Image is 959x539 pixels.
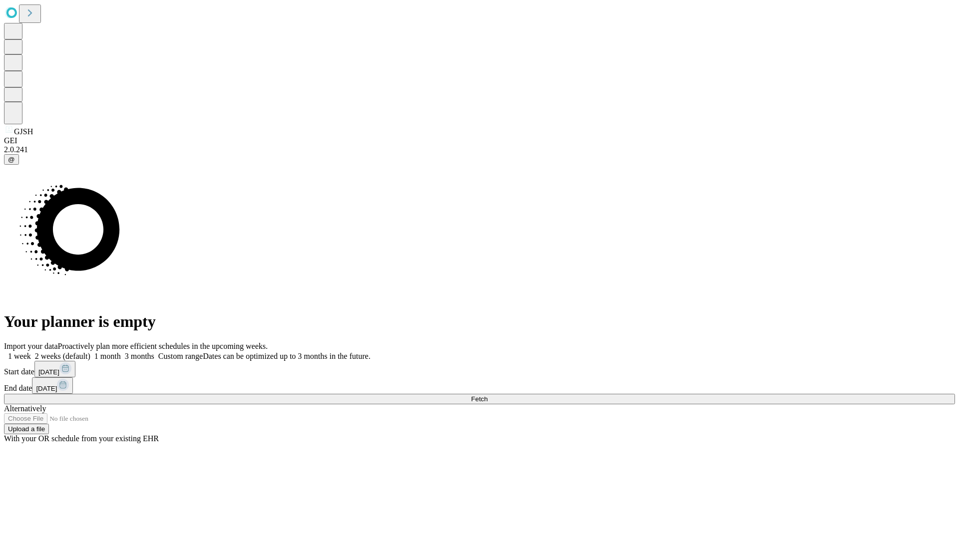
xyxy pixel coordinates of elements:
button: Fetch [4,394,955,404]
span: Custom range [158,352,203,360]
span: Fetch [471,395,487,403]
button: @ [4,154,19,165]
div: End date [4,377,955,394]
span: 1 month [94,352,121,360]
div: 2.0.241 [4,145,955,154]
span: [DATE] [36,385,57,392]
span: Alternatively [4,404,46,413]
span: GJSH [14,127,33,136]
span: 3 months [125,352,154,360]
span: 2 weeks (default) [35,352,90,360]
div: Start date [4,361,955,377]
div: GEI [4,136,955,145]
span: With your OR schedule from your existing EHR [4,434,159,443]
span: 1 week [8,352,31,360]
span: Dates can be optimized up to 3 months in the future. [203,352,370,360]
span: [DATE] [38,368,59,376]
span: Import your data [4,342,58,350]
span: Proactively plan more efficient schedules in the upcoming weeks. [58,342,268,350]
h1: Your planner is empty [4,312,955,331]
button: [DATE] [34,361,75,377]
button: [DATE] [32,377,73,394]
span: @ [8,156,15,163]
button: Upload a file [4,424,49,434]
